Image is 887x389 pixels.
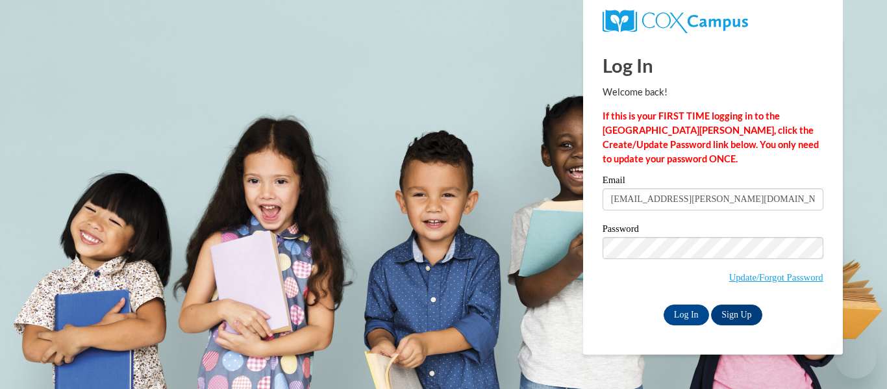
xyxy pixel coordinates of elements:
[603,52,823,79] h1: Log In
[603,85,823,99] p: Welcome back!
[603,110,819,164] strong: If this is your FIRST TIME logging in to the [GEOGRAPHIC_DATA][PERSON_NAME], click the Create/Upd...
[603,175,823,188] label: Email
[664,305,709,325] input: Log In
[729,272,823,282] a: Update/Forgot Password
[603,10,748,33] img: COX Campus
[711,305,762,325] a: Sign Up
[835,337,877,379] iframe: Button to launch messaging window
[603,224,823,237] label: Password
[603,10,823,33] a: COX Campus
